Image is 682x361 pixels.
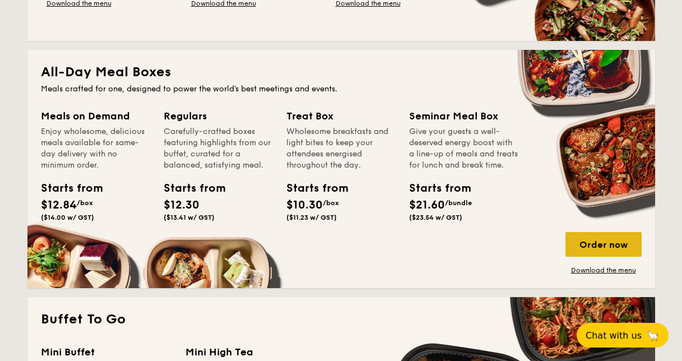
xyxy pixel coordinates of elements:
[577,323,669,348] button: Chat with us🦙
[41,63,642,81] h2: All-Day Meal Boxes
[41,126,150,171] div: Enjoy wholesome, delicious meals available for same-day delivery with no minimum order.
[286,180,337,197] div: Starts from
[41,108,150,124] div: Meals on Demand
[41,180,91,197] div: Starts from
[41,311,642,328] h2: Buffet To Go
[286,198,323,212] span: $10.30
[164,214,215,221] span: ($13.41 w/ GST)
[41,84,642,95] div: Meals crafted for one, designed to power the world's best meetings and events.
[41,344,172,360] div: Mini Buffet
[409,214,462,221] span: ($23.54 w/ GST)
[646,329,660,342] span: 🦙
[286,108,396,124] div: Treat Box
[41,214,94,221] span: ($14.00 w/ GST)
[409,198,445,212] span: $21.60
[445,199,472,207] span: /bundle
[164,108,273,124] div: Regulars
[586,330,642,341] span: Chat with us
[185,344,317,360] div: Mini High Tea
[409,180,460,197] div: Starts from
[409,108,518,124] div: Seminar Meal Box
[286,126,396,171] div: Wholesome breakfasts and light bites to keep your attendees energised throughout the day.
[164,180,214,197] div: Starts from
[164,126,273,171] div: Carefully-crafted boxes featuring highlights from our buffet, curated for a balanced, satisfying ...
[323,199,339,207] span: /box
[286,214,337,221] span: ($11.23 w/ GST)
[565,232,642,257] div: Order now
[565,266,642,275] a: Download the menu
[409,126,518,171] div: Give your guests a well-deserved energy boost with a line-up of meals and treats for lunch and br...
[41,198,77,212] span: $12.84
[164,198,200,212] span: $12.30
[77,199,93,207] span: /box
